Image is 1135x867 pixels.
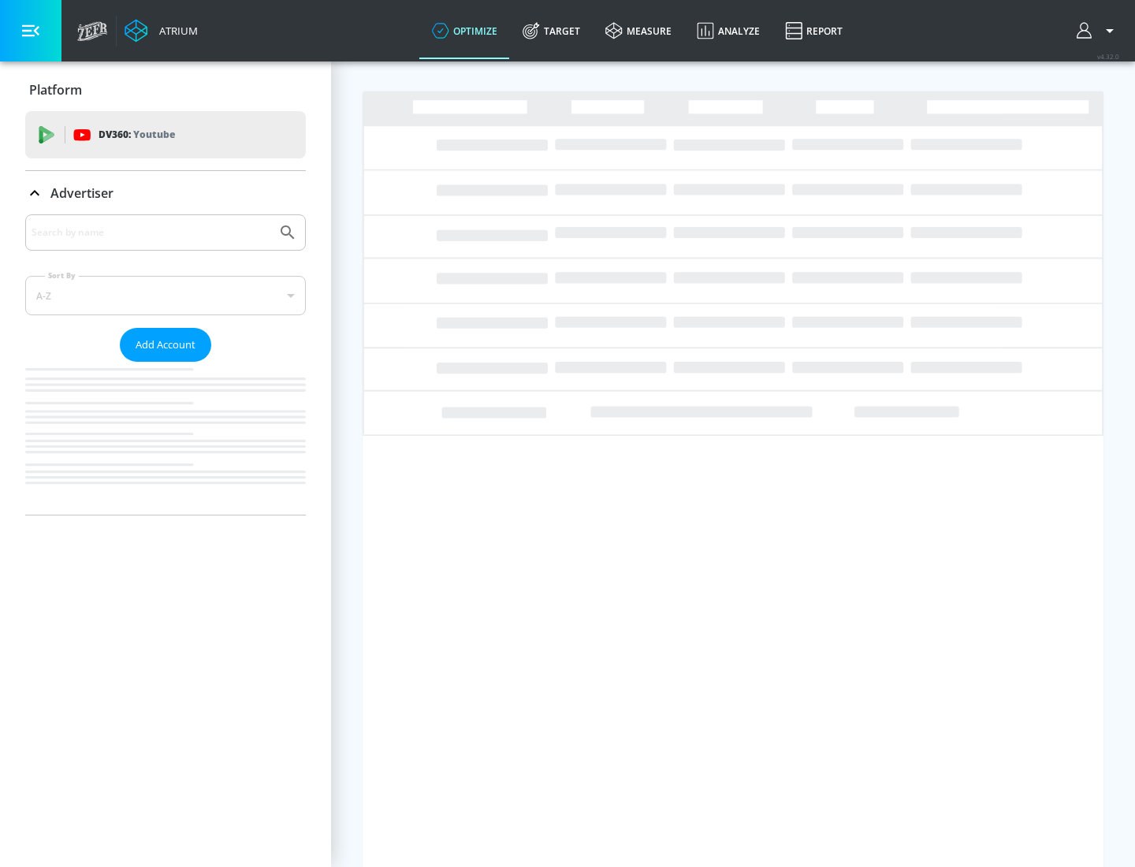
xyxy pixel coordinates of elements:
a: Report [772,2,855,59]
a: Target [510,2,593,59]
input: Search by name [32,222,270,243]
nav: list of Advertiser [25,362,306,515]
div: Advertiser [25,214,306,515]
label: Sort By [45,270,79,281]
span: v 4.32.0 [1097,52,1119,61]
p: Advertiser [50,184,113,202]
a: measure [593,2,684,59]
div: Atrium [153,24,198,38]
a: Atrium [125,19,198,43]
p: Platform [29,81,82,99]
button: Add Account [120,328,211,362]
a: optimize [419,2,510,59]
p: Youtube [133,126,175,143]
div: A-Z [25,276,306,315]
a: Analyze [684,2,772,59]
p: DV360: [99,126,175,143]
div: DV360: Youtube [25,111,306,158]
span: Add Account [136,336,195,354]
div: Platform [25,68,306,112]
div: Advertiser [25,171,306,215]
